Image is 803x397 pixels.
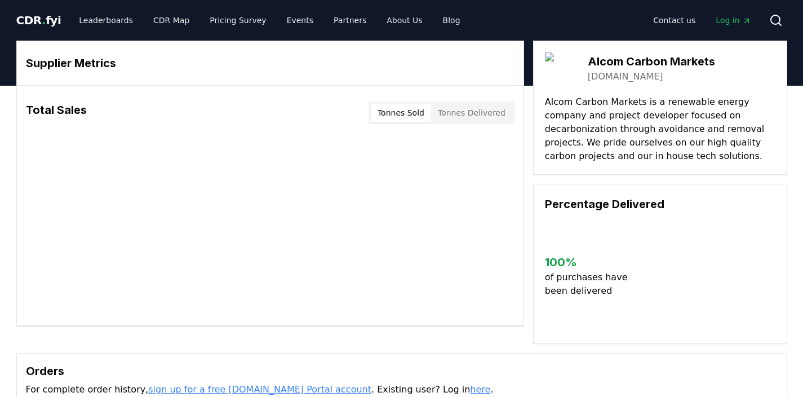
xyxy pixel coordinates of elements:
[26,363,778,380] h3: Orders
[16,14,61,27] span: CDR fyi
[434,10,469,30] a: Blog
[42,14,46,27] span: .
[470,384,490,395] a: here
[70,10,469,30] nav: Main
[70,10,142,30] a: Leaderboards
[588,53,715,70] h3: Alcom Carbon Markets
[144,10,198,30] a: CDR Map
[644,10,760,30] nav: Main
[545,196,775,213] h3: Percentage Delivered
[16,12,61,28] a: CDR.fyi
[325,10,375,30] a: Partners
[707,10,760,30] a: Log in
[26,383,778,396] p: For complete order history, . Existing user? Log in .
[378,10,431,30] a: About Us
[26,102,87,124] h3: Total Sales
[545,271,637,298] p: of purchases have been delivered
[644,10,704,30] a: Contact us
[545,52,576,84] img: Alcom Carbon Markets-logo
[545,95,775,163] p: Alcom Carbon Markets is a renewable energy company and project developer focused on decarbonizati...
[588,70,663,83] a: [DOMAIN_NAME]
[716,15,751,26] span: Log in
[431,104,512,122] button: Tonnes Delivered
[278,10,322,30] a: Events
[545,254,637,271] h3: 100 %
[148,384,371,395] a: sign up for a free [DOMAIN_NAME] Portal account
[26,55,514,72] h3: Supplier Metrics
[201,10,275,30] a: Pricing Survey
[371,104,431,122] button: Tonnes Sold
